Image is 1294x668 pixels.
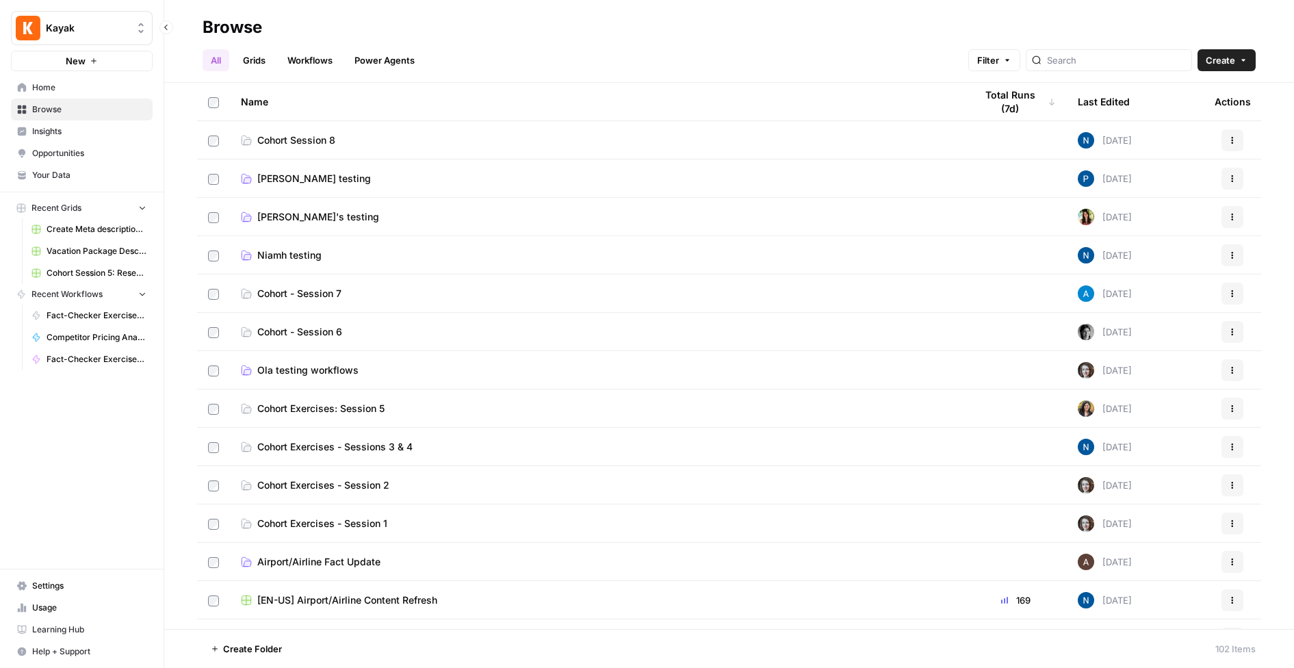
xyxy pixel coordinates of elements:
button: Recent Grids [11,198,153,218]
span: Usage [32,602,146,614]
span: [EN-US] Airport/Airline Content Refresh [257,593,437,607]
span: Niamh testing [257,248,322,262]
a: Cohort Session 8 [241,133,953,147]
a: Niamh testing [241,248,953,262]
button: Recent Workflows [11,284,153,305]
div: [DATE] [1078,554,1132,570]
span: Help + Support [32,645,146,658]
div: [DATE] [1078,439,1132,455]
img: o3cqybgnmipr355j8nz4zpq1mc6x [1078,285,1094,302]
img: jj2bur5b5vwzn5rpv3p6c9x605zy [1078,324,1094,340]
img: e4v89f89x2fg3vu1gtqy01mqi6az [1078,209,1094,225]
span: New [66,54,86,68]
div: [DATE] [1078,324,1132,340]
span: Cohort Session 5: Research ([GEOGRAPHIC_DATA]) [47,267,146,279]
a: Fact-Checker Exercises (Ola) [25,348,153,370]
span: Kayak [46,21,129,35]
a: Create Meta description ([PERSON_NAME]) Grid [25,218,153,240]
span: Fact-Checker Exercises (Ola) [47,353,146,365]
span: Insights [32,125,146,138]
span: Recent Workflows [31,288,103,300]
span: Vacation Package Description Generator (Oliana) Grid (1) [47,245,146,257]
span: Browse [32,103,146,116]
button: New [11,51,153,71]
button: Filter [968,49,1020,71]
a: Vacation Package Description Generator (Oliana) Grid (1) [25,240,153,262]
span: Filter [977,53,999,67]
span: [PERSON_NAME]'s testing [257,210,379,224]
div: [DATE] [1078,132,1132,149]
a: [EN-US] Airport/Airline Content Refresh [241,593,953,607]
span: Cohort - Session 7 [257,287,341,300]
a: Airport/Airline Fact Update [241,555,953,569]
input: Search [1047,53,1186,67]
span: Recent Grids [31,202,81,214]
div: 169 [975,593,1056,607]
img: pl7e58t6qlk7gfgh2zr3oyga3gis [1078,170,1094,187]
span: Create [1206,53,1235,67]
a: Cohort - Session 6 [241,325,953,339]
button: Help + Support [11,641,153,663]
a: Browse [11,99,153,120]
span: Cohort Exercises: Session 5 [257,402,385,415]
div: Actions [1215,83,1251,120]
a: [PERSON_NAME]'s testing [241,210,953,224]
a: [PERSON_NAME] testing [241,172,953,185]
a: Home [11,77,153,99]
span: Fact-Checker Exercises (Oliana2) [47,309,146,322]
a: All [203,49,229,71]
a: Competitor Pricing Analysis ([PERSON_NAME]) [25,326,153,348]
a: Fact-Checker Exercises (Oliana2) [25,305,153,326]
img: wtbmvrjo3qvncyiyitl6zoukl9gz [1078,554,1094,570]
div: [DATE] [1078,285,1132,302]
a: Insights [11,120,153,142]
a: Your Data [11,164,153,186]
span: Home [32,81,146,94]
a: Ola testing workflows [241,363,953,377]
img: n7pe0zs00y391qjouxmgrq5783et [1078,592,1094,608]
div: 102 Items [1215,642,1256,656]
img: rz7p8tmnmqi1pt4pno23fskyt2v8 [1078,515,1094,532]
div: Name [241,83,953,120]
button: Create Folder [203,638,290,660]
span: Your Data [32,169,146,181]
button: Create [1198,49,1256,71]
img: re7xpd5lpd6r3te7ued3p9atxw8h [1078,400,1094,417]
div: [DATE] [1078,592,1132,608]
span: Opportunities [32,147,146,159]
span: Create Meta description ([PERSON_NAME]) Grid [47,223,146,235]
span: Create Folder [223,642,282,656]
div: Browse [203,16,262,38]
img: Kayak Logo [16,16,40,40]
div: Total Runs (7d) [975,83,1056,120]
a: Cohort Exercises - Session 2 [241,478,953,492]
span: Learning Hub [32,624,146,636]
a: Cohort Exercises - Sessions 3 & 4 [241,440,953,454]
img: n7pe0zs00y391qjouxmgrq5783et [1078,439,1094,455]
a: Cohort - Session 7 [241,287,953,300]
div: [DATE] [1078,247,1132,264]
a: Cohort Exercises: Session 5 [241,402,953,415]
button: Workspace: Kayak [11,11,153,45]
span: Competitor Pricing Analysis ([PERSON_NAME]) [47,331,146,344]
div: [DATE] [1078,477,1132,493]
div: [DATE] [1078,209,1132,225]
div: Last Edited [1078,83,1130,120]
img: rz7p8tmnmqi1pt4pno23fskyt2v8 [1078,362,1094,378]
a: Power Agents [346,49,423,71]
div: [DATE] [1078,170,1132,187]
a: Opportunities [11,142,153,164]
span: Cohort Exercises - Session 1 [257,517,387,530]
img: n7pe0zs00y391qjouxmgrq5783et [1078,132,1094,149]
span: [PERSON_NAME] testing [257,172,371,185]
div: [DATE] [1078,515,1132,532]
div: [DATE] [1078,400,1132,417]
span: Airport/Airline Fact Update [257,555,380,569]
a: Learning Hub [11,619,153,641]
a: Settings [11,575,153,597]
span: Cohort Exercises - Session 2 [257,478,389,492]
a: Cohort Exercises - Session 1 [241,517,953,530]
img: rz7p8tmnmqi1pt4pno23fskyt2v8 [1078,477,1094,493]
img: n7pe0zs00y391qjouxmgrq5783et [1078,247,1094,264]
div: [DATE] [1078,362,1132,378]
